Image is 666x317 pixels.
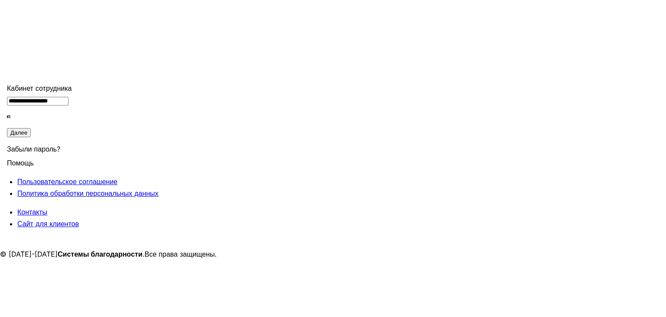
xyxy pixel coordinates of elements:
[7,128,31,137] button: Далее
[7,153,34,167] span: Помощь
[17,208,47,216] span: Контакты
[17,177,118,186] span: Пользовательское соглашение
[17,189,158,198] span: Политика обработки персональных данных
[7,138,188,157] div: Забыли пароль?
[17,219,79,228] span: Сайт для клиентов
[58,250,143,258] strong: Системы благодарности
[7,83,188,94] div: Кабинет сотрудника
[145,250,217,258] span: Все права защищены.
